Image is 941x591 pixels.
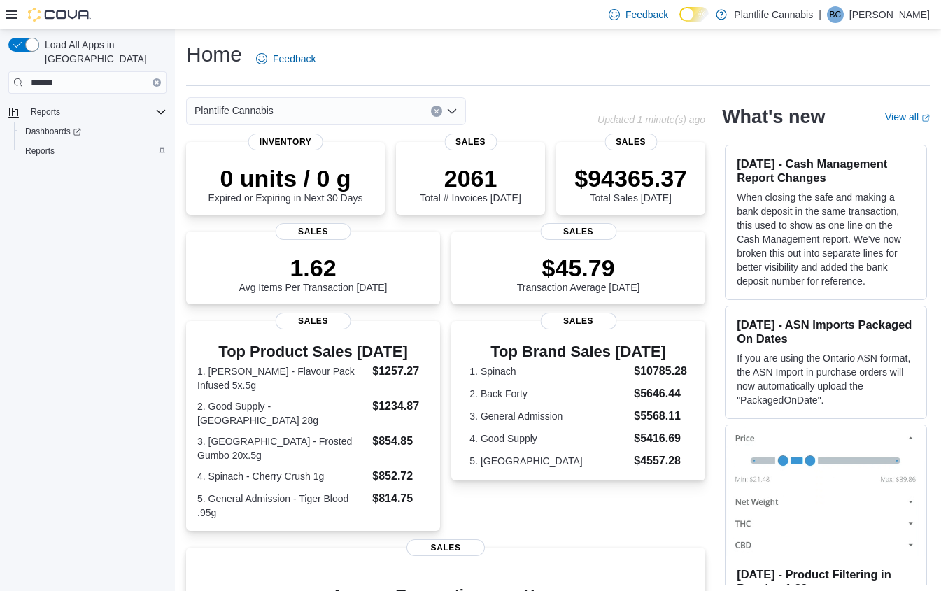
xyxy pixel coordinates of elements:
[275,313,351,329] span: Sales
[372,363,429,380] dd: $1257.27
[20,143,167,159] span: Reports
[39,38,167,66] span: Load All Apps in [GEOGRAPHIC_DATA]
[722,106,825,128] h2: What's new
[186,41,242,69] h1: Home
[197,364,367,392] dt: 1. [PERSON_NAME] - Flavour Pack Infused 5x.5g
[248,134,323,150] span: Inventory
[830,6,842,23] span: BC
[197,343,429,360] h3: Top Product Sales [DATE]
[734,6,813,23] p: Plantlife Cannabis
[469,454,628,468] dt: 5. [GEOGRAPHIC_DATA]
[737,318,915,346] h3: [DATE] - ASN Imports Packaged On Dates
[517,254,640,282] p: $45.79
[469,364,628,378] dt: 1. Spinach
[275,223,351,240] span: Sales
[372,468,429,485] dd: $852.72
[737,190,915,288] p: When closing the safe and making a bank deposit in the same transaction, this used to show as one...
[625,8,668,22] span: Feedback
[20,123,167,140] span: Dashboards
[597,114,705,125] p: Updated 1 minute(s) ago
[25,126,81,137] span: Dashboards
[469,343,687,360] h3: Top Brand Sales [DATE]
[540,223,616,240] span: Sales
[849,6,930,23] p: [PERSON_NAME]
[25,104,66,120] button: Reports
[372,490,429,507] dd: $814.75
[3,102,172,122] button: Reports
[20,123,87,140] a: Dashboards
[25,104,167,120] span: Reports
[208,164,363,204] div: Expired or Expiring in Next 30 Days
[420,164,521,192] p: 2061
[634,430,687,447] dd: $5416.69
[197,434,367,462] dt: 3. [GEOGRAPHIC_DATA] - Frosted Gumbo 20x.5g
[634,363,687,380] dd: $10785.28
[14,141,172,161] button: Reports
[603,1,674,29] a: Feedback
[469,409,628,423] dt: 3. General Admission
[406,539,485,556] span: Sales
[444,134,497,150] span: Sales
[469,432,628,446] dt: 4. Good Supply
[574,164,687,204] div: Total Sales [DATE]
[604,134,657,150] span: Sales
[197,399,367,427] dt: 2. Good Supply - [GEOGRAPHIC_DATA] 28g
[153,78,161,87] button: Clear input
[194,102,274,119] span: Plantlife Cannabis
[273,52,316,66] span: Feedback
[239,254,388,293] div: Avg Items Per Transaction [DATE]
[517,254,640,293] div: Transaction Average [DATE]
[737,157,915,185] h3: [DATE] - Cash Management Report Changes
[819,6,821,23] p: |
[634,453,687,469] dd: $4557.28
[28,8,91,22] img: Cova
[420,164,521,204] div: Total # Invoices [DATE]
[197,492,367,520] dt: 5. General Admission - Tiger Blood .95g
[431,106,442,117] button: Clear input
[679,7,709,22] input: Dark Mode
[372,398,429,415] dd: $1234.87
[25,145,55,157] span: Reports
[634,408,687,425] dd: $5568.11
[921,114,930,122] svg: External link
[737,351,915,407] p: If you are using the Ontario ASN format, the ASN Import in purchase orders will now automatically...
[8,97,167,197] nav: Complex example
[372,433,429,450] dd: $854.85
[446,106,458,117] button: Open list of options
[885,111,930,122] a: View allExternal link
[31,106,60,118] span: Reports
[634,385,687,402] dd: $5646.44
[827,6,844,23] div: Beau Cadrin
[469,387,628,401] dt: 2. Back Forty
[208,164,363,192] p: 0 units / 0 g
[239,254,388,282] p: 1.62
[250,45,321,73] a: Feedback
[540,313,616,329] span: Sales
[574,164,687,192] p: $94365.37
[14,122,172,141] a: Dashboards
[20,143,60,159] a: Reports
[197,469,367,483] dt: 4. Spinach - Cherry Crush 1g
